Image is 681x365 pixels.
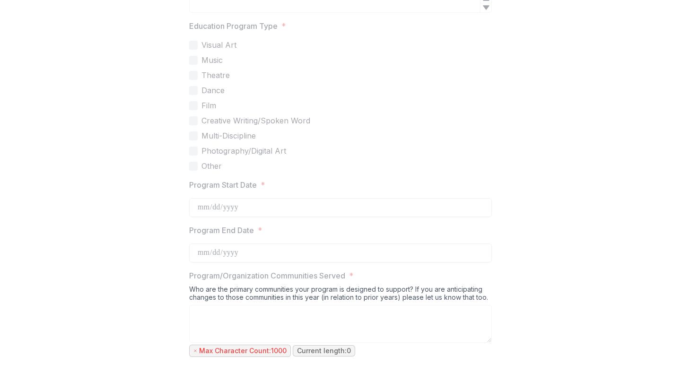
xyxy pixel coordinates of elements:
[189,179,257,191] p: Program Start Date
[189,20,278,32] p: Education Program Type
[189,225,254,236] p: Program End Date
[201,85,225,96] span: Dance
[199,347,287,355] p: Max Character Count: 1000
[201,115,310,126] span: Creative Writing/Spoken Word
[189,270,345,281] p: Program/Organization Communities Served
[201,100,216,111] span: Film
[201,70,230,81] span: Theatre
[201,130,256,141] span: Multi-Discipline
[201,54,223,66] span: Music
[201,39,236,51] span: Visual Art
[189,285,492,305] div: Who are the primary communities your program is designed to support? If you are anticipating chan...
[297,347,351,355] p: Current length: 0
[201,145,286,156] span: Photography/Digital Art
[201,160,222,172] span: Other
